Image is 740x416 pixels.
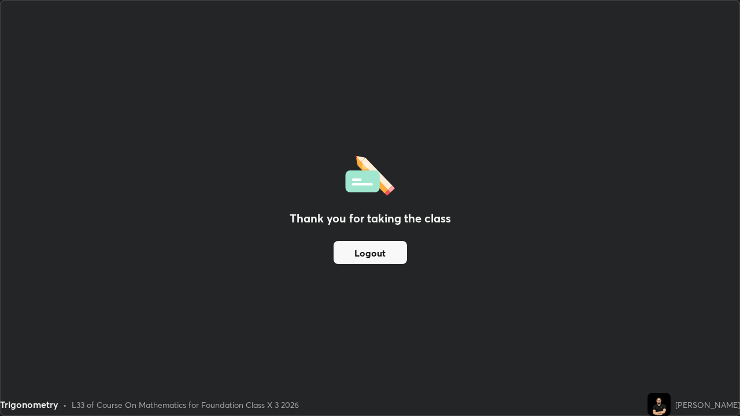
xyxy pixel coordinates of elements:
button: Logout [334,241,407,264]
img: ab0740807ae34c7c8029332c0967adf3.jpg [647,393,671,416]
div: [PERSON_NAME] [675,399,740,411]
div: L33 of Course On Mathematics for Foundation Class X 3 2026 [72,399,299,411]
div: • [63,399,67,411]
h2: Thank you for taking the class [290,210,451,227]
img: offlineFeedback.1438e8b3.svg [345,152,395,196]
